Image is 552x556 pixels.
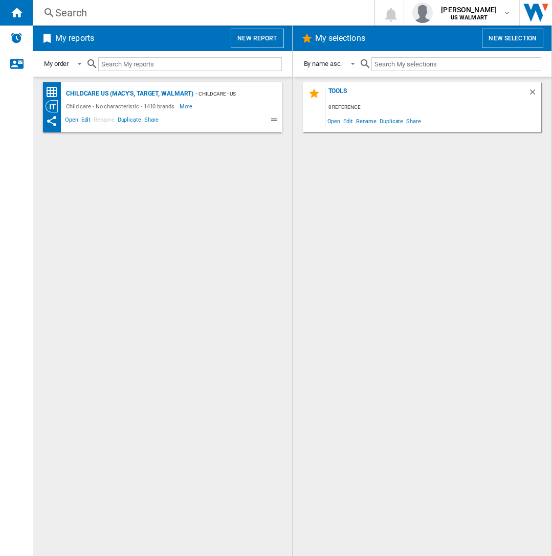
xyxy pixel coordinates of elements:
[313,29,367,48] h2: My selections
[143,115,161,127] span: Share
[451,14,488,21] b: US WALMART
[304,60,342,67] div: By name asc.
[355,114,378,128] span: Rename
[44,60,69,67] div: My order
[441,5,497,15] span: [PERSON_NAME]
[482,29,543,48] button: New selection
[63,100,180,112] div: Child care - No characteristic - 1410 brands
[326,101,542,114] div: 0 reference
[378,114,405,128] span: Duplicate
[405,114,423,128] span: Share
[231,29,283,48] button: New report
[326,114,342,128] span: Open
[63,115,80,127] span: Open
[55,6,347,20] div: Search
[53,29,96,48] h2: My reports
[92,115,116,127] span: Rename
[10,32,23,44] img: alerts-logo.svg
[98,57,281,71] input: Search My reports
[46,100,63,112] div: Category View
[528,87,541,101] div: Delete
[116,115,143,127] span: Duplicate
[371,57,541,71] input: Search My selections
[80,115,93,127] span: Edit
[63,87,193,100] div: Childcare US (Macy's, Target, Walmart)
[46,115,58,127] ng-md-icon: This report has been shared with you
[46,86,63,99] div: Price Matrix
[412,3,433,23] img: profile.jpg
[180,100,194,112] span: More
[326,87,528,101] div: tools
[193,87,261,100] div: - Childcare - US (mpanzner) (2)
[342,114,355,128] span: Edit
